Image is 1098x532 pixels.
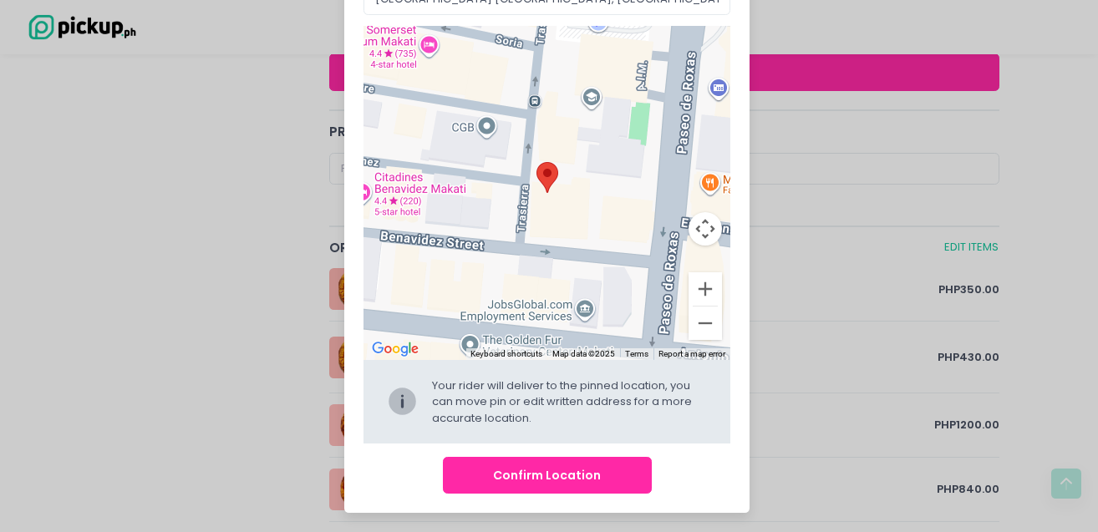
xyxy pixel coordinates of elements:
[689,272,722,306] button: Zoom in
[470,348,542,360] button: Keyboard shortcuts
[552,349,615,358] span: Map data ©2025
[368,338,423,360] a: Open this area in Google Maps (opens a new window)
[689,212,722,246] button: Map camera controls
[658,349,725,358] a: Report a map error
[625,349,648,358] a: Terms (opens in new tab)
[689,307,722,340] button: Zoom out
[368,338,423,360] img: Google
[443,457,652,494] button: Confirm Location
[432,377,708,427] div: Your rider will deliver to the pinned location, you can move pin or edit written address for a mo...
